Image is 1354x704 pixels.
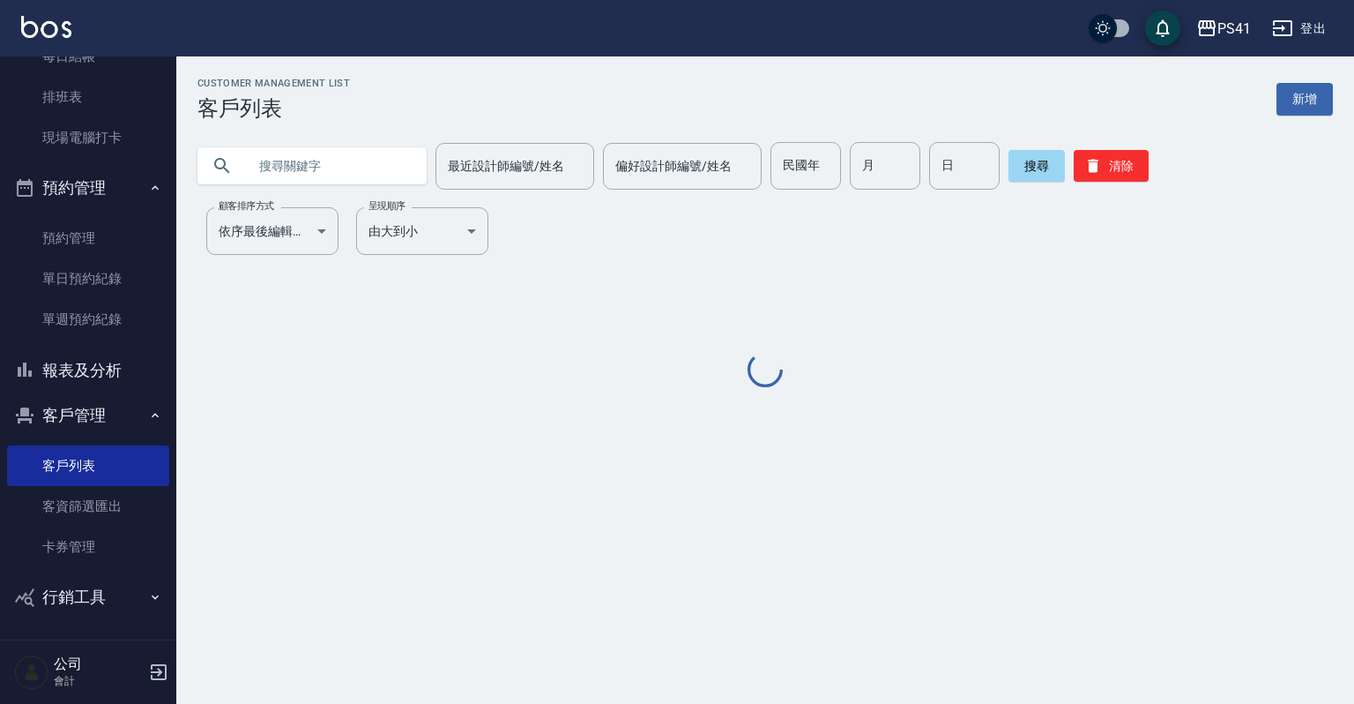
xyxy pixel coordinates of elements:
[1008,150,1065,182] button: 搜尋
[7,393,169,438] button: 客戶管理
[247,142,413,190] input: 搜尋關鍵字
[7,486,169,527] a: 客資篩選匯出
[219,199,274,213] label: 顧客排序方式
[7,348,169,393] button: 報表及分析
[197,96,350,121] h3: 客戶列表
[1145,11,1180,46] button: save
[7,258,169,299] a: 單日預約紀錄
[7,36,169,77] a: 每日結帳
[1189,11,1258,47] button: PS41
[206,207,338,255] div: 依序最後編輯時間
[368,199,405,213] label: 呈現順序
[1265,12,1333,45] button: 登出
[7,299,169,340] a: 單週預約紀錄
[7,77,169,117] a: 排班表
[356,207,488,255] div: 由大到小
[7,117,169,158] a: 現場電腦打卡
[7,165,169,211] button: 預約管理
[7,574,169,620] button: 行銷工具
[197,78,350,89] h2: Customer Management List
[14,655,49,690] img: Person
[7,218,169,258] a: 預約管理
[54,655,144,673] h5: 公司
[1074,150,1149,182] button: 清除
[7,527,169,567] a: 卡券管理
[21,16,71,38] img: Logo
[1217,18,1251,40] div: PS41
[1276,83,1333,116] a: 新增
[54,673,144,689] p: 會計
[7,446,169,486] a: 客戶列表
